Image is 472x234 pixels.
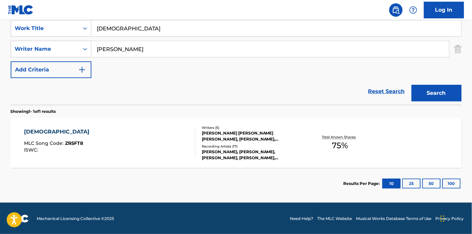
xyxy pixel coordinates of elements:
span: Mechanical Licensing Collective © 2025 [37,216,114,222]
button: Search [412,85,462,101]
span: 75 % [332,140,348,152]
button: 100 [442,179,461,189]
a: Public Search [389,3,403,17]
span: ZR5FT8 [65,140,83,146]
div: Help [407,3,420,17]
a: The MLC Website [317,216,352,222]
div: Writer Name [15,45,75,53]
div: Recording Artists ( 17 ) [202,144,303,149]
div: [PERSON_NAME] [PERSON_NAME] [PERSON_NAME], [PERSON_NAME], [PERSON_NAME] [PERSON_NAME] [202,130,303,142]
a: Musical Works Database Terms of Use [356,216,432,222]
a: Log In [424,2,464,18]
img: help [409,6,417,14]
a: Privacy Policy [436,216,464,222]
div: Work Title [15,24,75,32]
p: Results Per Page: [344,181,382,187]
div: [DEMOGRAPHIC_DATA] [24,128,93,136]
div: Drag [441,209,445,229]
button: Add Criteria [11,61,91,78]
iframe: Chat Widget [439,202,472,234]
span: ISWC : [24,147,40,153]
button: 50 [422,179,441,189]
p: Total Known Shares: [322,135,358,140]
div: Writers ( 5 ) [202,125,303,130]
a: [DEMOGRAPHIC_DATA]MLC Song Code:ZR5FT8ISWC:Writers (5)[PERSON_NAME] [PERSON_NAME] [PERSON_NAME], ... [11,118,462,168]
span: MLC Song Code : [24,140,65,146]
p: Showing 1 - 1 of 1 results [11,108,56,114]
button: 25 [402,179,421,189]
a: Reset Search [365,84,408,99]
a: Need Help? [290,216,313,222]
div: [PERSON_NAME], [PERSON_NAME], [PERSON_NAME], [PERSON_NAME], [PERSON_NAME] [202,149,303,161]
form: Search Form [11,20,462,105]
img: search [392,6,400,14]
img: Delete Criterion [454,41,462,57]
img: MLC Logo [8,5,34,15]
img: 9d2ae6d4665cec9f34b9.svg [78,66,86,74]
img: logo [8,215,29,223]
button: 10 [382,179,401,189]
